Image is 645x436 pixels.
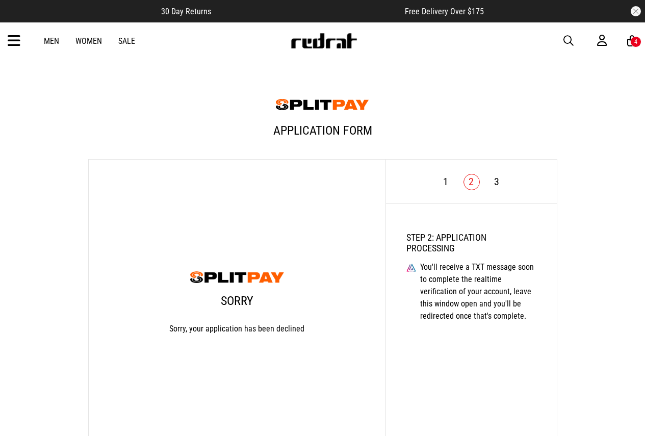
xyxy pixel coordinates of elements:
div: You'll receive a TXT message soon to complete the realtime verification of your account, leave th... [416,261,536,322]
a: Women [75,36,102,46]
iframe: Customer reviews powered by Trustpilot [231,6,384,16]
a: 4 [627,36,637,46]
span: Free Delivery Over $175 [405,7,484,16]
a: Men [44,36,59,46]
span: 30 Day Returns [161,7,211,16]
a: Sale [118,36,135,46]
div: Sorry [221,293,253,310]
div: Sorry, your application has been declined [169,310,304,334]
h2: STEP 2: Application Processing [406,232,536,253]
a: 3 [494,175,499,188]
img: Redrat logo [290,33,357,48]
div: 4 [634,38,637,45]
a: 1 [443,175,448,188]
img: splitpay-logo.png [190,271,284,283]
h1: Application Form [88,115,557,154]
